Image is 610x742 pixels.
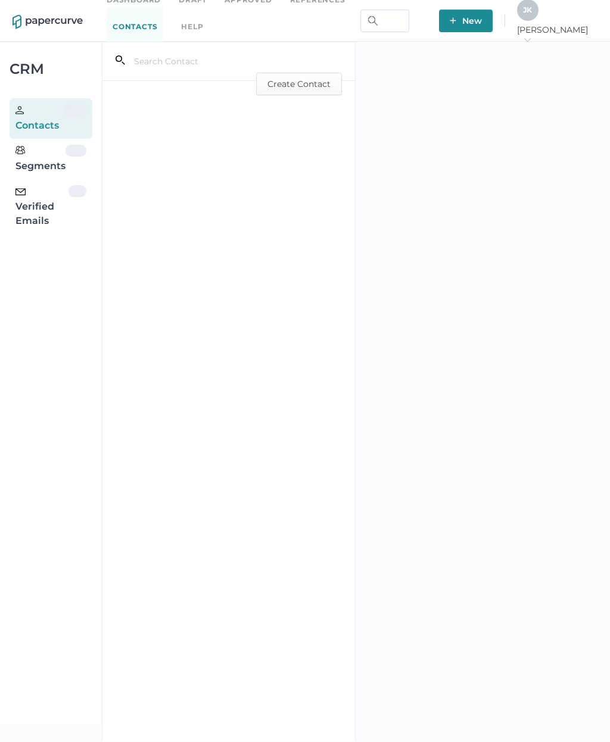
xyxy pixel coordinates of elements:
img: email-icon-black.c777dcea.svg [15,188,26,195]
button: New [439,10,493,32]
img: search.bf03fe8b.svg [368,16,378,26]
i: search_left [116,55,125,65]
input: Search Contact [125,50,284,73]
span: J K [523,5,532,14]
i: arrow_right [523,36,531,44]
img: person.20a629c4.svg [15,106,24,114]
div: Contacts [15,104,64,133]
img: segments.b9481e3d.svg [15,145,25,155]
span: [PERSON_NAME] [517,24,597,46]
div: CRM [10,64,92,74]
div: Segments [15,145,66,173]
button: Create Contact [256,73,342,95]
span: New [450,10,482,32]
img: plus-white.e19ec114.svg [450,17,456,24]
input: Search Workspace [360,10,409,32]
a: Contacts [107,7,163,48]
img: papercurve-logo-colour.7244d18c.svg [13,15,83,29]
span: Create Contact [267,73,331,95]
div: help [181,20,203,33]
div: Verified Emails [15,185,69,228]
a: Create Contact [256,77,342,89]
